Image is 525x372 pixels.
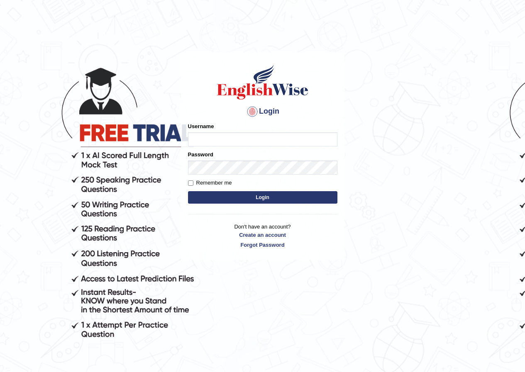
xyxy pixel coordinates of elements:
[188,180,193,186] input: Remember me
[188,223,337,248] p: Don't have an account?
[188,179,232,187] label: Remember me
[188,241,337,249] a: Forgot Password
[215,63,310,101] img: Logo of English Wise sign in for intelligent practice with AI
[188,191,337,204] button: Login
[188,231,337,239] a: Create an account
[188,151,213,158] label: Password
[188,122,214,130] label: Username
[188,105,337,118] h4: Login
